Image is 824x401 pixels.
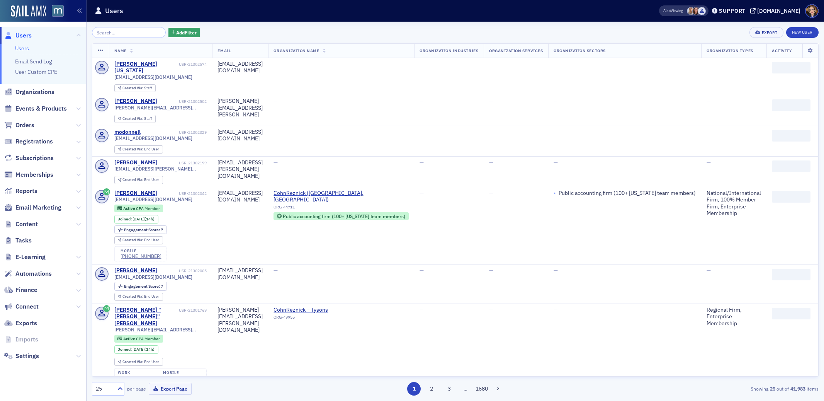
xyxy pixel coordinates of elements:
[489,306,493,313] span: —
[122,360,159,364] div: End User
[4,236,32,245] a: Tasks
[750,8,803,14] button: [DOMAIN_NAME]
[489,128,493,135] span: —
[772,308,810,319] span: ‌
[274,128,278,135] span: —
[142,130,207,135] div: USR-21302329
[420,267,424,274] span: —
[158,99,207,104] div: USR-21302502
[114,135,192,141] span: [EMAIL_ADDRESS][DOMAIN_NAME]
[4,121,34,130] a: Orders
[217,190,263,203] div: [EMAIL_ADDRESS][DOMAIN_NAME]
[168,28,200,38] button: AddFilter
[15,253,46,261] span: E-Learning
[15,121,34,130] span: Orders
[122,86,152,90] div: Staff
[133,216,144,222] span: [DATE]
[707,307,761,327] div: Regional Firm, Enterprise Membership
[15,88,54,96] span: Organizations
[158,191,207,196] div: USR-21302042
[46,5,64,18] a: View Homepage
[114,274,192,280] span: [EMAIL_ADDRESS][DOMAIN_NAME]
[114,98,157,105] a: [PERSON_NAME]
[274,212,409,220] div: Public accounting firm (100+ Maryland team members)
[149,383,192,395] button: Export Page
[122,238,159,242] div: End User
[274,267,278,274] span: —
[127,385,146,392] label: per page
[15,137,53,146] span: Registrations
[420,97,424,104] span: —
[217,129,263,142] div: [EMAIL_ADDRESS][DOMAIN_NAME]
[274,48,319,53] span: Organization Name
[114,159,157,166] a: [PERSON_NAME]
[15,104,67,113] span: Events & Products
[11,5,46,18] img: SailAMX
[217,267,263,281] div: [EMAIL_ADDRESS][DOMAIN_NAME]
[4,203,61,212] a: Email Marketing
[707,97,711,104] span: —
[805,4,819,18] span: Profile
[15,68,57,75] a: User Custom CPE
[176,29,197,36] span: Add Filter
[15,220,38,229] span: Content
[122,237,144,242] span: Created Via :
[114,205,163,212] div: Active: Active: CPA Member
[420,60,424,67] span: —
[15,203,61,212] span: Email Marketing
[15,187,37,195] span: Reports
[554,190,556,197] span: •
[707,60,711,67] span: —
[707,128,711,135] span: —
[52,5,64,17] img: SailAMX
[15,236,32,245] span: Tasks
[133,346,144,352] span: [DATE]
[786,27,819,38] a: New User
[122,359,144,364] span: Created Via :
[163,375,204,381] a: [PHONE_NUMBER]
[114,61,178,74] a: [PERSON_NAME] [US_STATE]
[4,104,67,113] a: Events & Products
[489,97,493,104] span: —
[4,187,37,195] a: Reports
[407,382,421,396] button: 1
[118,375,159,381] a: [PHONE_NUMBER]
[114,190,157,197] div: [PERSON_NAME]
[163,370,204,375] div: mobile
[789,385,807,392] strong: 41,983
[420,306,424,313] span: —
[489,267,493,274] span: —
[121,253,161,259] div: [PHONE_NUMBER]
[122,147,144,152] span: Created Via :
[114,166,207,172] span: [EMAIL_ADDRESS][PERSON_NAME][DOMAIN_NAME]
[442,382,456,396] button: 3
[698,7,706,15] span: Justin Chase
[420,128,424,135] span: —
[420,159,424,166] span: —
[4,31,32,40] a: Users
[489,60,493,67] span: —
[274,159,278,166] span: —
[122,295,159,299] div: End User
[217,98,263,118] div: [PERSON_NAME][EMAIL_ADDRESS][PERSON_NAME]
[15,286,37,294] span: Finance
[554,159,558,166] span: —
[133,217,155,222] div: (14h)
[749,27,783,38] button: Export
[274,190,409,203] span: CohnReznick (Bethesda, MD)
[663,8,683,14] span: Viewing
[15,154,54,162] span: Subscriptions
[274,307,344,314] a: CohnReznick – Tysons
[92,27,166,38] input: Search…
[757,7,800,14] div: [DOMAIN_NAME]
[179,62,207,67] div: USR-21302574
[122,85,144,90] span: Created Via :
[114,129,141,136] div: modonnell
[114,307,178,327] a: [PERSON_NAME] "[PERSON_NAME]" [PERSON_NAME]
[772,62,810,73] span: ‌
